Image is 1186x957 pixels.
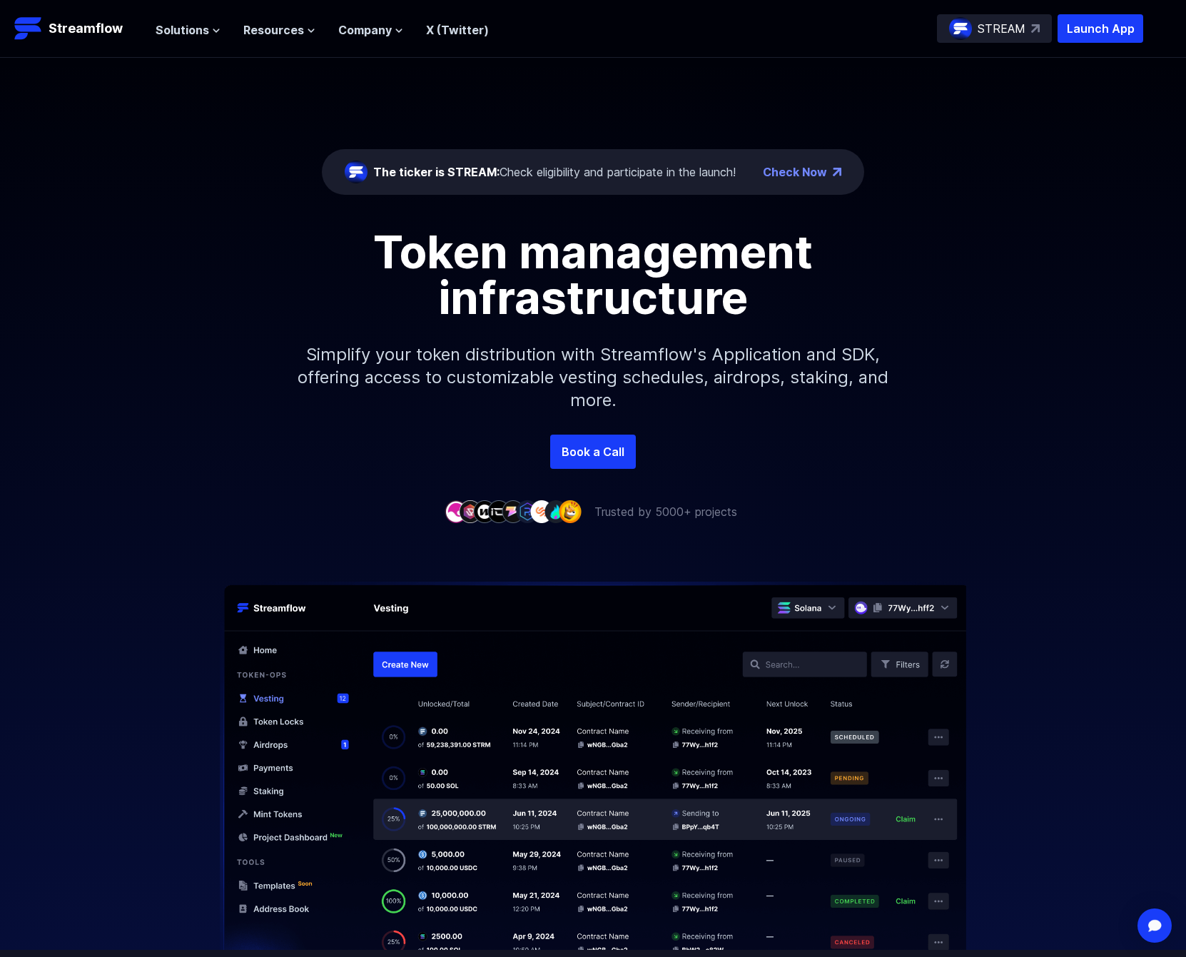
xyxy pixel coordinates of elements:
[345,161,368,183] img: streamflow-logo-circle.png
[978,20,1025,37] p: STREAM
[445,500,467,522] img: company-1
[1031,24,1040,33] img: top-right-arrow.svg
[156,21,221,39] button: Solutions
[530,500,553,522] img: company-7
[516,500,539,522] img: company-6
[949,17,972,40] img: streamflow-logo-circle.png
[49,19,123,39] p: Streamflow
[136,582,1050,950] img: Hero Image
[559,500,582,522] img: company-9
[763,163,827,181] a: Check Now
[487,500,510,522] img: company-4
[286,320,900,435] p: Simplify your token distribution with Streamflow's Application and SDK, offering access to custom...
[473,500,496,522] img: company-3
[1058,14,1143,43] button: Launch App
[338,21,403,39] button: Company
[14,14,141,43] a: Streamflow
[1137,908,1172,943] div: Open Intercom Messenger
[544,500,567,522] img: company-8
[243,21,315,39] button: Resources
[833,168,841,176] img: top-right-arrow.png
[594,503,737,520] p: Trusted by 5000+ projects
[14,14,43,43] img: Streamflow Logo
[502,500,524,522] img: company-5
[550,435,636,469] a: Book a Call
[459,500,482,522] img: company-2
[338,21,392,39] span: Company
[937,14,1052,43] a: STREAM
[243,21,304,39] span: Resources
[373,163,736,181] div: Check eligibility and participate in the launch!
[272,229,914,320] h1: Token management infrastructure
[373,165,500,179] span: The ticker is STREAM:
[426,23,489,37] a: X (Twitter)
[156,21,209,39] span: Solutions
